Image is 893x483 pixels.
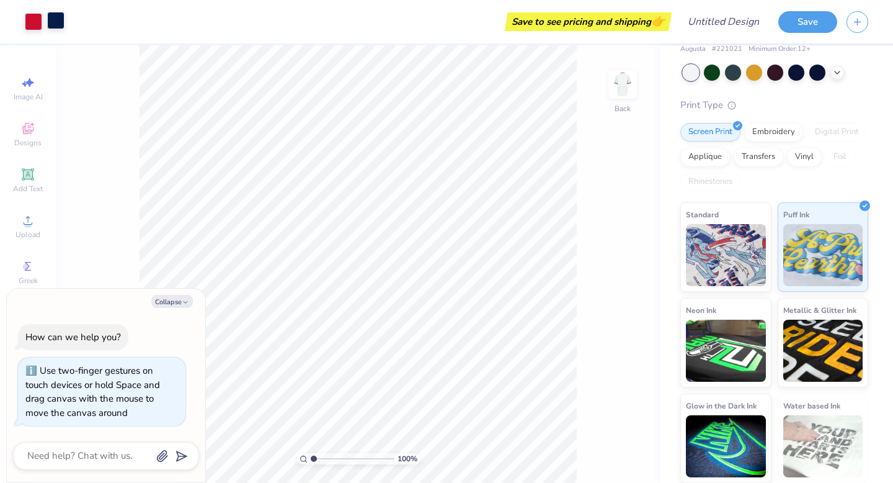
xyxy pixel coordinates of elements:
span: 👉 [651,14,665,29]
input: Untitled Design [678,9,769,34]
span: Standard [686,208,719,221]
div: Print Type [680,98,868,112]
span: Upload [16,230,40,240]
button: Collapse [151,295,193,308]
img: Neon Ink [686,320,766,382]
span: 100 % [398,453,417,464]
span: Augusta [680,44,706,55]
div: Applique [680,148,730,166]
div: Save to see pricing and shipping [508,12,669,31]
span: Add Text [13,184,43,194]
button: Save [778,11,837,33]
div: Rhinestones [680,173,740,191]
div: Embroidery [744,123,803,142]
span: Neon Ink [686,304,716,317]
span: Designs [14,138,42,148]
div: Vinyl [787,148,822,166]
img: Metallic & Glitter Ink [783,320,863,382]
span: Greek [19,276,38,286]
div: Use two-finger gestures on touch devices or hold Space and drag canvas with the mouse to move the... [25,364,160,419]
span: Puff Ink [783,208,809,221]
span: # 221021 [712,44,742,55]
img: Puff Ink [783,224,863,286]
span: Image AI [14,92,43,102]
div: Screen Print [680,123,740,142]
span: Metallic & Glitter Ink [783,304,856,317]
div: Back [615,103,631,114]
div: Transfers [734,148,783,166]
span: Minimum Order: 12 + [749,44,811,55]
div: How can we help you? [25,331,121,343]
img: Back [610,72,635,97]
img: Water based Ink [783,415,863,477]
span: Glow in the Dark Ink [686,399,757,412]
div: Foil [825,148,855,166]
span: Water based Ink [783,399,840,412]
div: Digital Print [807,123,867,142]
img: Glow in the Dark Ink [686,415,766,477]
img: Standard [686,224,766,286]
